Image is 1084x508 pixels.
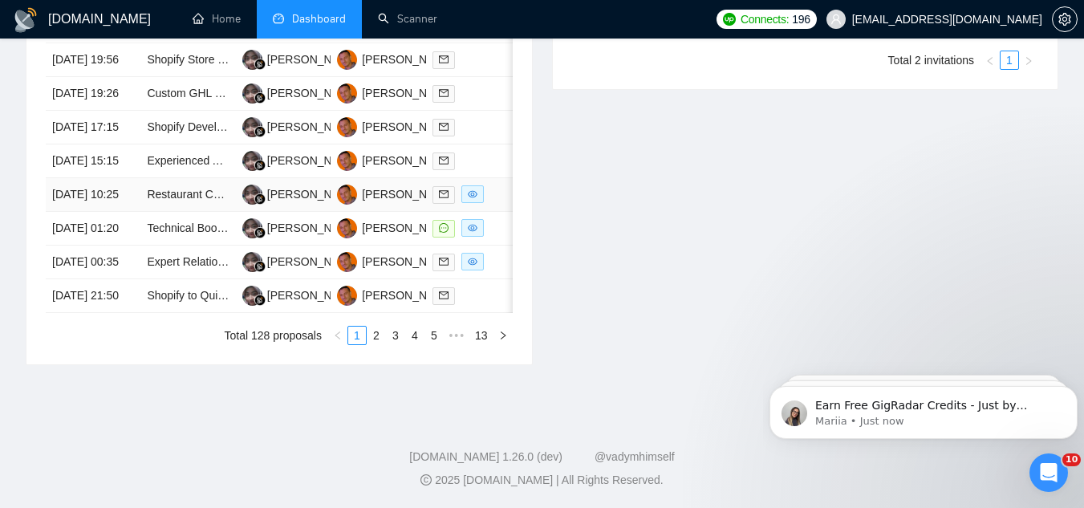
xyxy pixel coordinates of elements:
[980,51,1000,70] li: Previous Page
[242,286,262,306] img: NF
[242,86,385,99] a: NF[PERSON_NAME] Ayra
[267,253,385,270] div: [PERSON_NAME] Ayra
[147,188,416,201] a: Restaurant CRM & Customer Data Architect for Upsell
[405,326,424,345] li: 4
[1052,13,1078,26] a: setting
[792,10,810,28] span: 196
[1053,13,1077,26] span: setting
[1001,51,1018,69] a: 1
[254,160,266,171] img: gigradar-bm.png
[267,51,385,68] div: [PERSON_NAME] Ayra
[362,152,550,169] div: [PERSON_NAME] [PERSON_NAME]
[985,56,995,66] span: left
[140,212,235,246] td: Technical Book Writing and Editing for Machine Learning
[469,326,493,345] li: 13
[147,87,374,100] a: Custom GHL Website with Shopify integration
[362,118,550,136] div: [PERSON_NAME] [PERSON_NAME]
[367,326,386,345] li: 2
[254,126,266,137] img: gigradar-bm.png
[439,257,449,266] span: mail
[46,43,140,77] td: [DATE] 19:56
[337,52,550,65] a: JP[PERSON_NAME] [PERSON_NAME]
[46,77,140,111] td: [DATE] 19:26
[254,261,266,272] img: gigradar-bm.png
[763,352,1084,465] iframe: Intercom notifications message
[439,156,449,165] span: mail
[242,187,385,200] a: NF[PERSON_NAME] Ayra
[420,474,432,486] span: copyright
[1019,51,1038,70] li: Next Page
[406,327,424,344] a: 4
[1029,453,1068,492] iframe: Intercom live chat
[46,212,140,246] td: [DATE] 01:20
[337,185,357,205] img: JP
[378,12,437,26] a: searchScanner
[46,178,140,212] td: [DATE] 10:25
[13,472,1071,489] div: 2025 [DOMAIN_NAME] | All Rights Reserved.
[362,185,550,203] div: [PERSON_NAME] [PERSON_NAME]
[362,219,550,237] div: [PERSON_NAME] [PERSON_NAME]
[468,189,477,199] span: eye
[254,92,266,104] img: gigradar-bm.png
[337,218,357,238] img: JP
[337,117,357,137] img: JP
[980,51,1000,70] button: left
[337,151,357,171] img: JP
[1062,453,1081,466] span: 10
[13,7,39,33] img: logo
[254,227,266,238] img: gigradar-bm.png
[147,221,428,234] a: Technical Book Writing and Editing for Machine Learning
[140,279,235,313] td: Shopify to QuickBooks Desktop Integration Specialist
[337,153,550,166] a: JP[PERSON_NAME] [PERSON_NAME]
[242,252,262,272] img: NF
[723,13,736,26] img: upwork-logo.png
[337,254,550,267] a: JP[PERSON_NAME] [PERSON_NAME]
[337,221,550,234] a: JP[PERSON_NAME] [PERSON_NAME]
[140,77,235,111] td: Custom GHL Website with Shopify integration
[337,187,550,200] a: JP[PERSON_NAME] [PERSON_NAME]
[439,88,449,98] span: mail
[741,10,789,28] span: Connects:
[242,288,385,301] a: NF[PERSON_NAME] Ayra
[333,331,343,340] span: left
[1052,6,1078,32] button: setting
[140,246,235,279] td: Expert Relational Database Designer for SaaS Product with ML Component
[362,84,550,102] div: [PERSON_NAME] [PERSON_NAME]
[362,51,550,68] div: [PERSON_NAME] [PERSON_NAME]
[242,50,262,70] img: NF
[140,144,235,178] td: Experienced Adobe Commerce or BigCommerce Website Developers Needed
[493,326,513,345] button: right
[439,122,449,132] span: mail
[242,117,262,137] img: NF
[439,291,449,300] span: mail
[292,12,346,26] span: Dashboard
[254,295,266,306] img: gigradar-bm.png
[254,59,266,70] img: gigradar-bm.png
[1024,56,1033,66] span: right
[267,152,385,169] div: [PERSON_NAME] Ayra
[242,52,385,65] a: NF[PERSON_NAME] Ayra
[46,111,140,144] td: [DATE] 17:15
[46,246,140,279] td: [DATE] 00:35
[337,86,550,99] a: JP[PERSON_NAME] [PERSON_NAME]
[493,326,513,345] li: Next Page
[498,331,508,340] span: right
[273,13,284,24] span: dashboard
[147,53,463,66] a: Shopify Store Development for a New Health & Wellness Brand
[888,51,974,70] li: Total 2 invitations
[470,327,493,344] a: 13
[348,327,366,344] a: 1
[254,193,266,205] img: gigradar-bm.png
[337,120,550,132] a: JP[PERSON_NAME] [PERSON_NAME]
[337,83,357,104] img: JP
[830,14,842,25] span: user
[225,326,322,345] li: Total 128 proposals
[328,326,347,345] button: left
[147,120,511,133] a: Shopify Developer Needed for Industrial B2B Website with RFQ Features
[439,55,449,64] span: mail
[242,120,385,132] a: NF[PERSON_NAME] Ayra
[193,12,241,26] a: homeHome
[386,326,405,345] li: 3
